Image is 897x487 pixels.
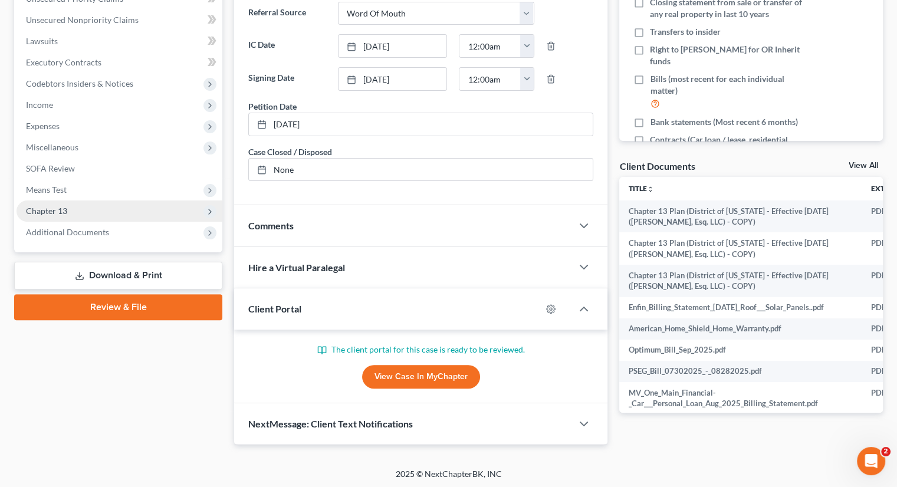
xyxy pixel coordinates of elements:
a: Download & Print [14,262,222,289]
label: Signing Date [242,67,331,91]
span: Right to [PERSON_NAME] for OR Inherit funds [650,44,807,67]
span: NextMessage: Client Text Notifications [248,418,413,429]
span: Client Portal [248,303,301,314]
a: [DATE] [339,35,447,57]
a: SOFA Review [17,158,222,179]
a: View Case in MyChapter [362,365,480,389]
td: MV_One_Main_Financial-_Car___Personal_Loan_Aug_2025_Billing_Statement.pdf [619,382,862,414]
span: Bills (most recent for each individual matter) [650,73,807,97]
span: Codebtors Insiders & Notices [26,78,133,88]
a: Titleunfold_more [629,184,654,193]
td: Optimum_Bill_Sep_2025.pdf [619,340,862,361]
p: The client portal for this case is ready to be reviewed. [248,344,593,356]
a: Executory Contracts [17,52,222,73]
span: Bank statements (Most recent 6 months) [650,116,797,128]
a: View All [849,162,878,170]
span: SOFA Review [26,163,75,173]
a: Lawsuits [17,31,222,52]
span: Unsecured Nonpriority Claims [26,15,139,25]
td: PSEG_Bill_07302025_-_08282025.pdf [619,361,862,382]
span: Comments [248,220,294,231]
td: Enfin_Billing_Statement_[DATE]_Roof___Solar_Panels..pdf [619,297,862,318]
span: 2 [881,447,891,456]
td: American_Home_Shield_Home_Warranty.pdf [619,318,862,340]
label: Referral Source [242,2,331,25]
td: Chapter 13 Plan (District of [US_STATE] - Effective [DATE] ([PERSON_NAME], Esq. LLC) - COPY) [619,232,862,265]
span: Chapter 13 [26,206,67,216]
span: Additional Documents [26,227,109,237]
span: Lawsuits [26,36,58,46]
td: Chapter 13 Plan (District of [US_STATE] - Effective [DATE] ([PERSON_NAME], Esq. LLC) - COPY) [619,265,862,297]
div: Petition Date [248,100,297,113]
input: -- : -- [459,35,521,57]
a: Review & File [14,294,222,320]
span: Hire a Virtual Paralegal [248,262,345,273]
a: [DATE] [339,68,447,90]
span: Income [26,100,53,110]
a: Unsecured Nonpriority Claims [17,9,222,31]
input: -- : -- [459,68,521,90]
label: IC Date [242,34,331,58]
td: Chapter 13 Plan (District of [US_STATE] - Effective [DATE] ([PERSON_NAME], Esq. LLC) - COPY) [619,200,862,233]
span: Contracts (Car loan / lease, residential lease, furniture purchase / lease) [650,134,807,157]
span: Means Test [26,185,67,195]
span: Miscellaneous [26,142,78,152]
span: Expenses [26,121,60,131]
a: [DATE] [249,113,593,136]
i: unfold_more [647,186,654,193]
span: Transfers to insider [650,26,721,38]
div: Client Documents [619,160,695,172]
div: Case Closed / Disposed [248,146,332,158]
a: None [249,159,593,181]
span: Executory Contracts [26,57,101,67]
iframe: Intercom live chat [857,447,885,475]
